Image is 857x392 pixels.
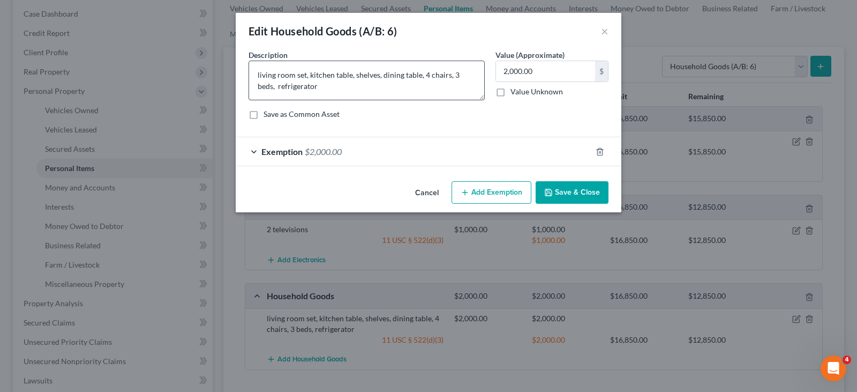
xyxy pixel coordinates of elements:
[496,61,595,82] input: 0.00
[536,181,608,204] button: Save & Close
[249,50,288,60] span: Description
[595,61,608,82] div: $
[601,25,608,38] button: ×
[264,109,340,120] label: Save as Common Asset
[305,146,342,157] span: $2,000.00
[510,86,563,97] label: Value Unknown
[821,356,846,381] iframe: Intercom live chat
[261,146,303,157] span: Exemption
[452,181,531,204] button: Add Exemption
[249,24,397,39] div: Edit Household Goods (A/B: 6)
[407,182,447,204] button: Cancel
[495,49,565,61] label: Value (Approximate)
[843,356,851,364] span: 4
